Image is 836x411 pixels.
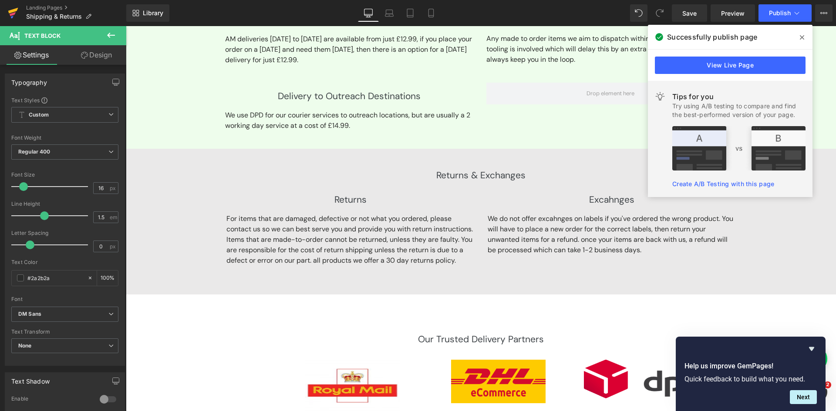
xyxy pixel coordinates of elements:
div: Text Shadow [11,373,50,385]
button: Redo [651,4,668,22]
p: Any made to order items we aim to dispatch within just 48 hours, unless new tooling is involved w... [361,7,609,39]
span: Successfully publish page [667,32,757,42]
div: Text Color [11,259,118,265]
p: We use DPD for our courier services to outreach locations, but are usually a 2 working day servic... [99,84,347,105]
button: Next question [790,390,817,404]
button: Undo [630,4,647,22]
p: Quick feedback to build what you need. [684,375,817,383]
span: Publish [769,10,791,17]
span: px [110,185,117,191]
div: Enable [11,395,91,404]
b: None [18,342,32,349]
p: AM deliveries [DATE] to [DATE] are available from just £12.99, if you place your order on a [DATE... [99,8,347,39]
p: Returns [101,167,349,181]
p: Delivery to Outreach Destinations [99,63,347,78]
img: tip.png [672,126,806,170]
a: Preview [711,4,755,22]
button: More [815,4,833,22]
span: Save [682,9,697,18]
p: Our Trusted Delivery Partners [159,306,551,321]
button: Hide survey [806,344,817,354]
a: View Live Page [655,57,806,74]
p: Returns & Exchanges [101,142,610,157]
img: light.svg [655,91,665,102]
input: Color [27,273,83,283]
span: em [110,214,117,220]
div: Letter Spacing [11,230,118,236]
a: Design [65,45,128,65]
div: Tips for you [672,91,806,102]
a: Landing Pages [26,4,126,11]
a: Desktop [358,4,379,22]
i: DM Sans [18,311,41,318]
div: Text Transform [11,329,118,335]
div: Help us improve GemPages! [684,344,817,404]
button: Publish [758,4,812,22]
div: Try using A/B testing to compare and find the best-performed version of your page. [672,102,806,119]
p: For items that are damaged, defective or not what you ordered, please contact us so we can best s... [101,187,349,240]
p: Excahnges [362,167,610,181]
a: Mobile [421,4,442,22]
p: We do not offer excahnges on labels if you've ordered the wrong product. You will have to place a... [362,187,610,229]
a: New Library [126,4,169,22]
a: Tablet [400,4,421,22]
div: Text Styles [11,97,118,104]
div: Typography [11,74,47,86]
span: Library [143,9,163,17]
span: Preview [721,9,745,18]
a: Create A/B Testing with this page [672,180,774,187]
a: Laptop [379,4,400,22]
div: % [97,271,118,286]
span: Shipping & Returns [26,13,82,20]
div: Font [11,296,118,302]
b: Custom [29,111,49,119]
span: Text Block [24,32,61,39]
div: Font Weight [11,135,118,141]
span: 2 [824,381,831,388]
span: px [110,244,117,249]
div: Font Size [11,172,118,178]
b: Regular 400 [18,148,51,155]
h2: Help us improve GemPages! [684,361,817,371]
div: Line Height [11,201,118,207]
